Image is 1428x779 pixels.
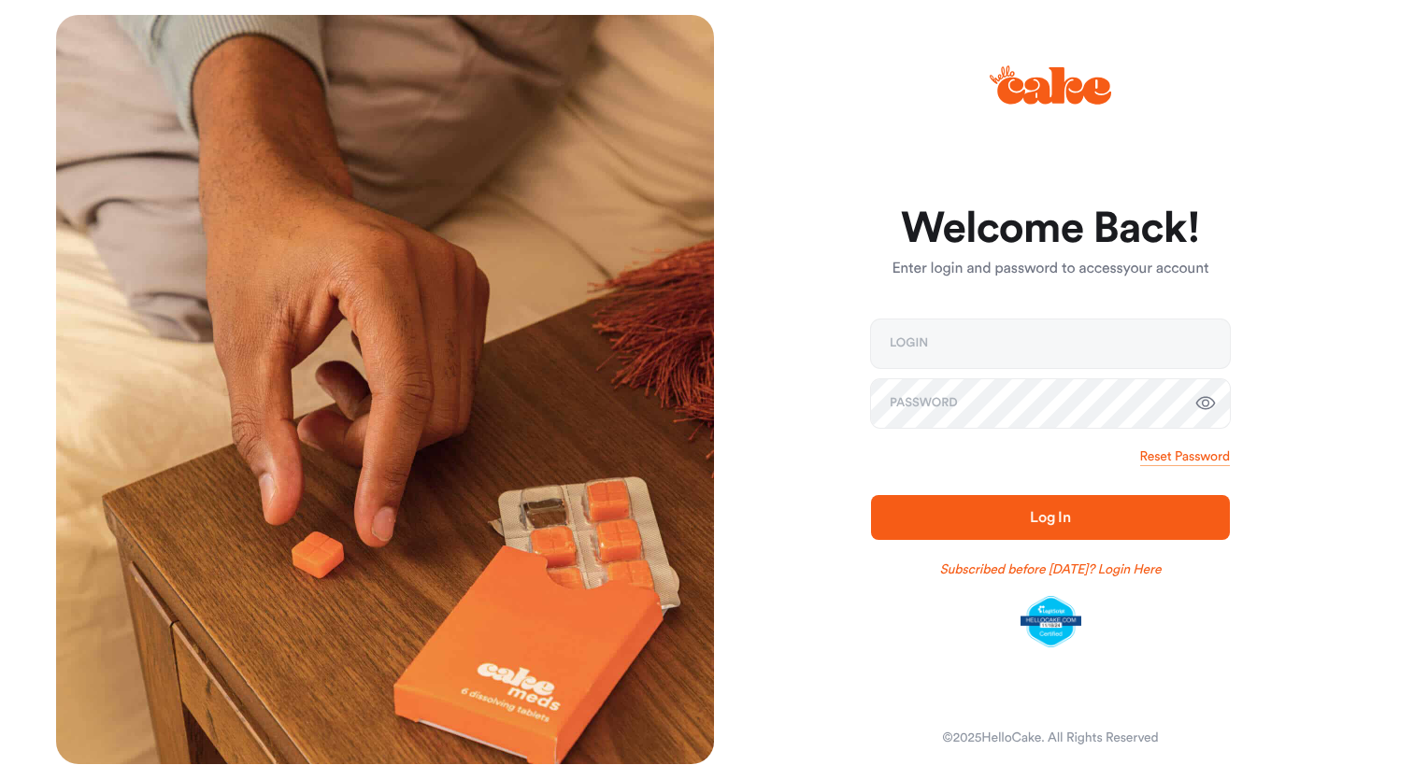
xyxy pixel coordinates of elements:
span: Log In [1030,510,1071,525]
p: Enter login and password to access your account [871,258,1230,280]
a: Reset Password [1140,447,1230,466]
img: legit-script-certified.png [1021,596,1081,648]
div: © 2025 HelloCake. All Rights Reserved [942,729,1158,747]
button: Log In [871,495,1230,540]
a: Subscribed before [DATE]? Login Here [940,560,1162,579]
h1: Welcome Back! [871,206,1230,251]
